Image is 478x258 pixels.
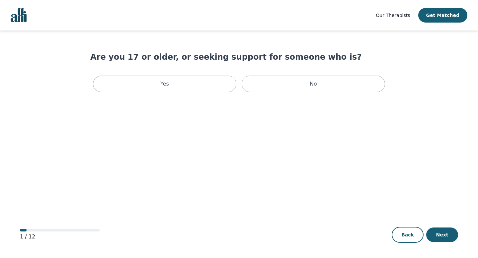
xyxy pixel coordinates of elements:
button: Back [392,227,424,243]
span: Our Therapists [376,13,410,18]
p: Yes [160,80,169,88]
a: Our Therapists [376,11,410,19]
h1: Are you 17 or older, or seeking support for someone who is? [90,52,388,62]
img: alli logo [11,8,27,22]
p: 1 / 12 [20,233,100,241]
p: No [310,80,317,88]
button: Next [426,227,458,242]
button: Get Matched [418,8,467,23]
